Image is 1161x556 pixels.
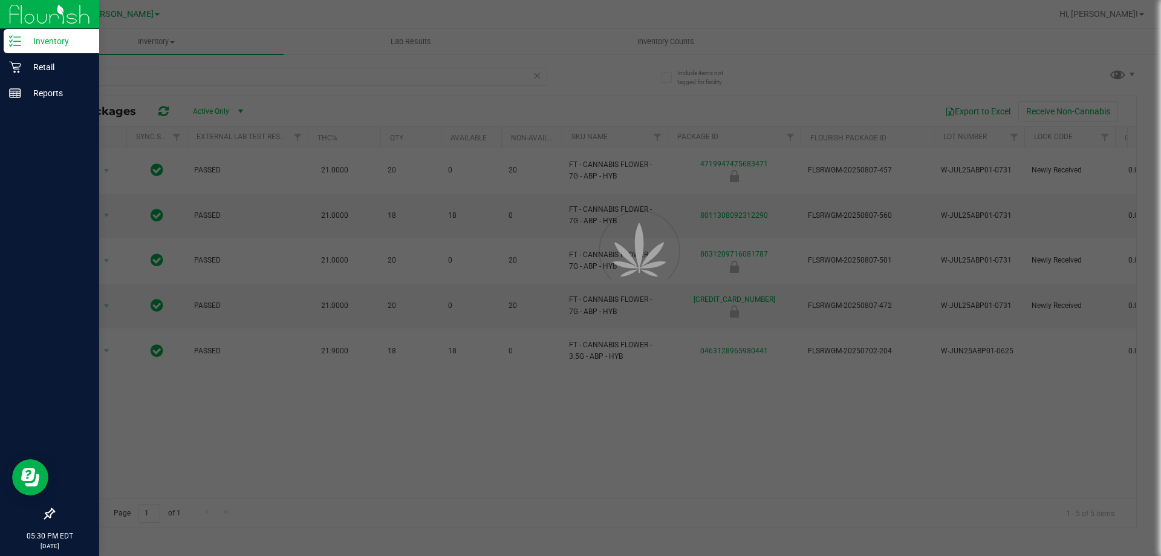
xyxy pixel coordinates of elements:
[5,541,94,551] p: [DATE]
[12,459,48,495] iframe: Resource center
[9,61,21,73] inline-svg: Retail
[21,60,94,74] p: Retail
[9,87,21,99] inline-svg: Reports
[5,531,94,541] p: 05:30 PM EDT
[21,86,94,100] p: Reports
[9,35,21,47] inline-svg: Inventory
[21,34,94,48] p: Inventory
